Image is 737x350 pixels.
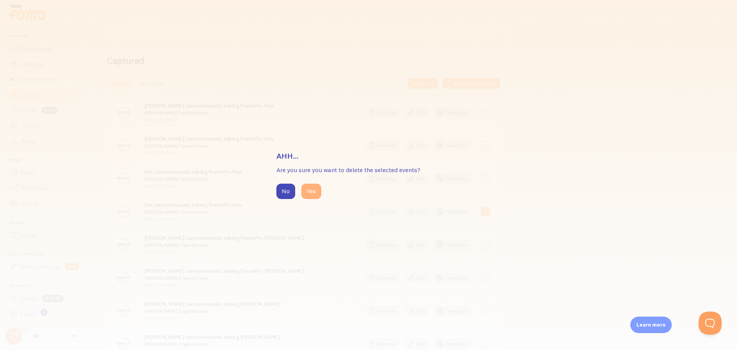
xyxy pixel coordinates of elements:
[276,184,295,199] button: No
[276,151,461,161] h3: Ahh...
[636,321,666,328] p: Learn more
[699,312,722,335] iframe: Help Scout Beacon - Open
[301,184,321,199] button: Yes
[276,166,461,174] p: Are you sure you want to delete the selected events?
[630,317,672,333] div: Learn more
